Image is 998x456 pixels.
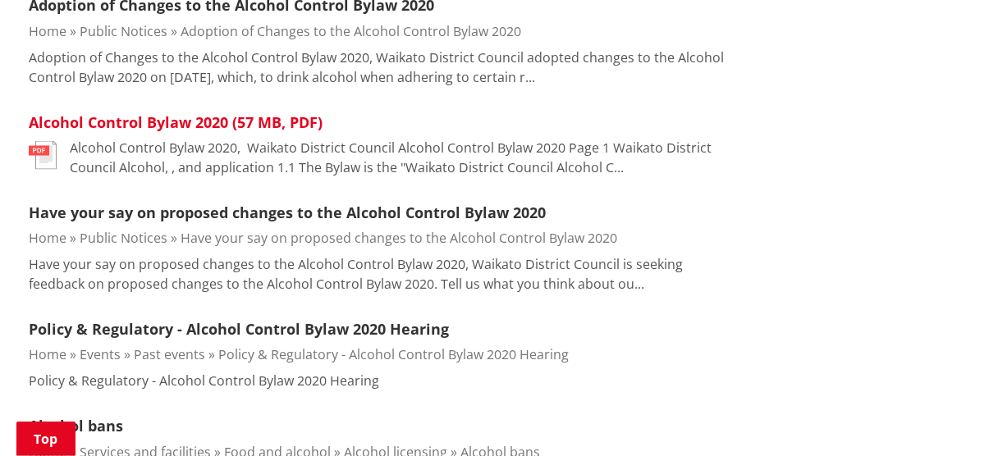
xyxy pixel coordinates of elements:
iframe: Messenger Launcher [922,387,982,446]
a: Policy & Regulatory - Alcohol Control Bylaw 2020 Hearing [29,320,449,340]
a: Policy & Regulatory - Alcohol Control Bylaw 2020 Hearing [218,346,569,364]
a: Events [80,346,121,364]
a: Public Notices [80,230,167,248]
p: Adoption of Changes to the Alcohol Control Bylaw 2020, Waikato District Council adopted changes t... [29,48,728,87]
a: Alcohol Control Bylaw 2020 (57 MB, PDF) [29,112,323,132]
a: Alcohol bans [29,417,123,436]
p: Have your say on proposed changes to the Alcohol Control Bylaw 2020, Waikato District Council is ... [29,255,728,294]
a: Top [16,422,76,456]
a: Have your say on proposed changes to the Alcohol Control Bylaw 2020 [29,203,546,222]
a: Public Notices [80,22,167,40]
img: document-pdf.svg [29,141,57,170]
a: Adoption of Changes to the Alcohol Control Bylaw 2020 [181,22,521,40]
a: Have your say on proposed changes to the Alcohol Control Bylaw 2020 [181,230,617,248]
p: Policy & Regulatory - Alcohol Control Bylaw 2020 Hearing [29,372,379,391]
a: Past events [134,346,205,364]
a: Home [29,230,66,248]
a: Home [29,22,66,40]
a: Home [29,346,66,364]
p: Alcohol Control Bylaw 2020, ﻿ Waikato District Council Alcohol Control Bylaw 2020 Page 1 Waikato ... [70,138,728,177]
